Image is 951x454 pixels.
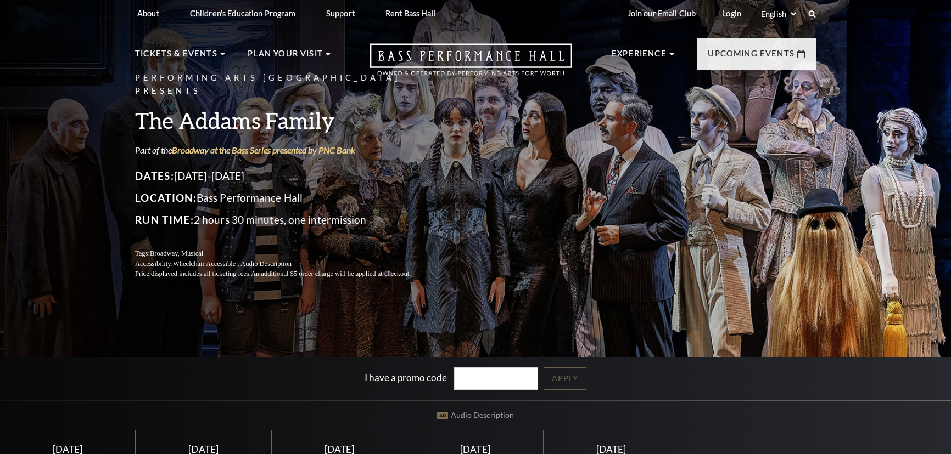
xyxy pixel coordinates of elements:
p: Children's Education Program [190,9,295,18]
p: 2 hours 30 minutes, one intermission [135,211,437,229]
p: Rent Bass Hall [385,9,436,18]
p: Upcoming Events [708,47,795,67]
span: Broadway, Musical [150,249,203,257]
span: An additional $5 order charge will be applied at checkout. [251,270,411,277]
span: Wheelchair Accessible , Audio Description [173,260,292,268]
p: Bass Performance Hall [135,189,437,207]
p: Support [326,9,355,18]
p: Tags: [135,248,437,259]
span: Dates: [135,169,174,182]
label: I have a promo code [365,371,447,383]
span: Run Time: [135,213,194,226]
p: Experience [612,47,667,67]
p: Price displayed includes all ticketing fees. [135,269,437,279]
p: [DATE]-[DATE] [135,167,437,185]
p: Tickets & Events [135,47,217,67]
p: About [137,9,159,18]
p: Plan Your Visit [248,47,323,67]
p: Part of the [135,144,437,156]
select: Select: [759,9,798,19]
a: Broadway at the Bass Series presented by PNC Bank [172,145,355,155]
p: Accessibility: [135,259,437,269]
h3: The Addams Family [135,106,437,134]
span: Location: [135,191,197,204]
